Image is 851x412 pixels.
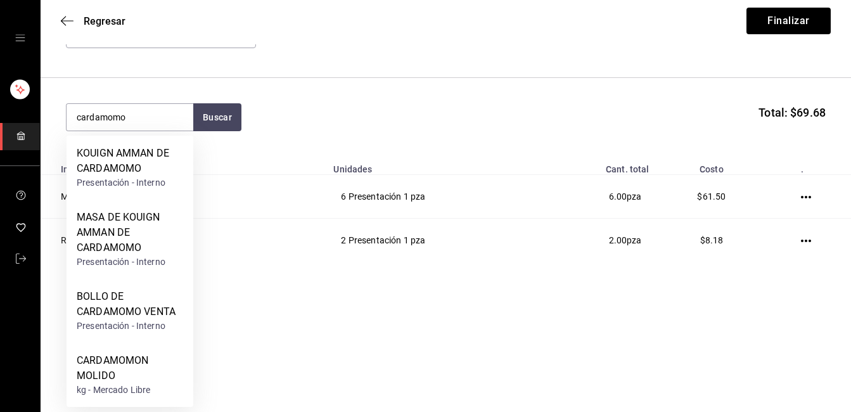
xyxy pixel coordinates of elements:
[77,383,183,397] div: kg - Mercado Libre
[77,176,183,190] div: Presentación - Interno
[609,191,627,202] span: 6.00
[193,103,241,131] button: Buscar
[77,289,183,319] div: BOLLO DE CARDAMOMO VENTA
[326,157,539,175] th: Unidades
[61,15,125,27] button: Regresar
[77,255,183,269] div: Presentación - Interno
[539,157,657,175] th: Cant. total
[41,175,326,219] td: MUFFIN DE ELOTE VENTA
[539,175,657,219] td: pza
[15,33,25,43] button: open drawer
[539,219,657,262] td: pza
[746,8,831,34] button: Finalizar
[77,319,183,333] div: Presentación - Interno
[84,15,125,27] span: Regresar
[77,353,183,383] div: CARDAMOMON MOLIDO
[41,219,326,262] td: ROL [PERSON_NAME] VENTA
[700,235,724,245] span: $8.18
[758,104,826,121] span: Total: $69.68
[326,219,539,262] td: 2 Presentación 1 pza
[77,146,183,176] div: KOUIGN AMMAN DE CARDAMOMO
[657,157,767,175] th: Costo
[77,210,183,255] div: MASA DE KOUIGN AMMAN DE CARDAMOMO
[697,191,726,202] span: $61.50
[609,235,627,245] span: 2.00
[67,104,193,131] input: Buscar insumo
[766,157,851,175] th: .
[326,175,539,219] td: 6 Presentación 1 pza
[41,157,326,175] th: Insumo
